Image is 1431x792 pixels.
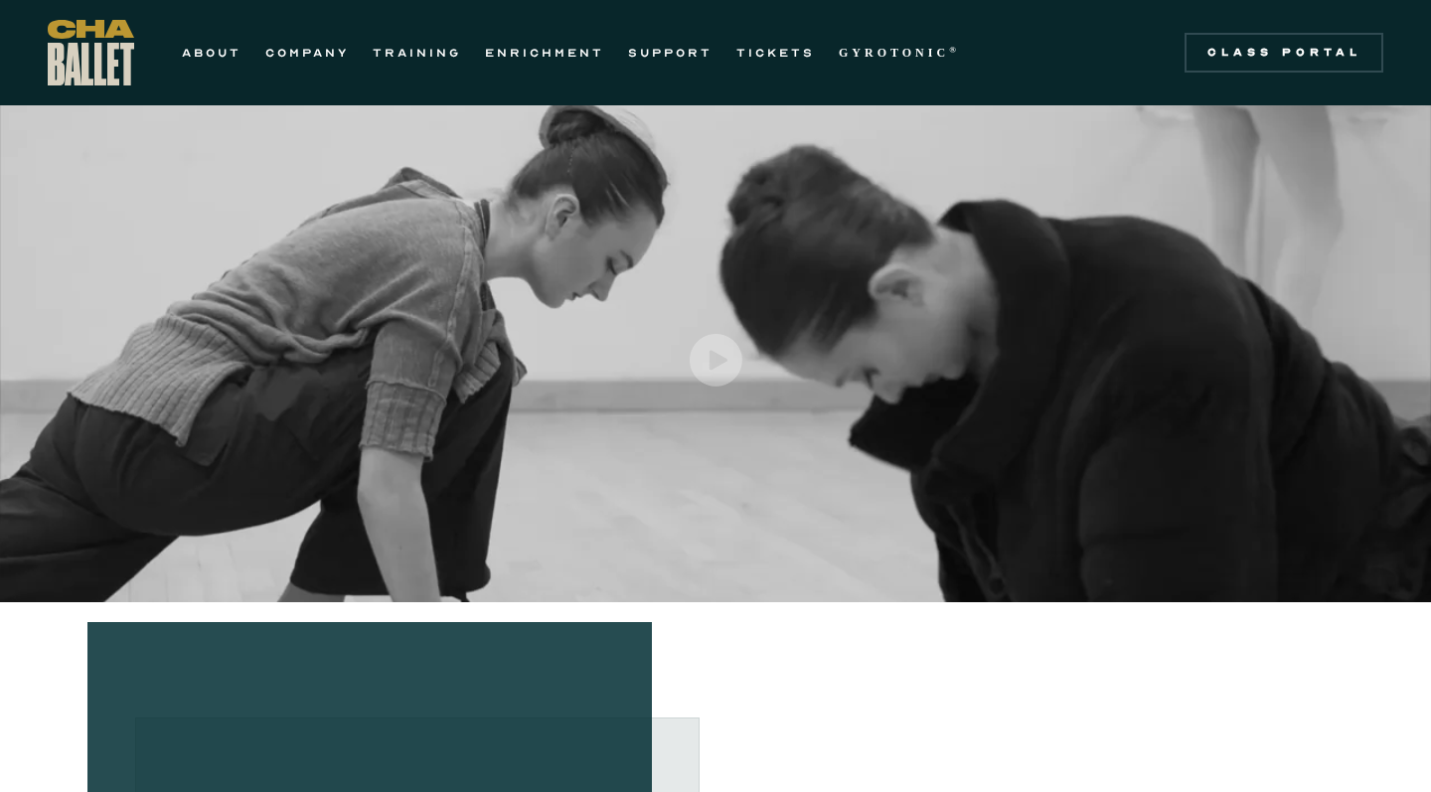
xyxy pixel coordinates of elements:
a: COMPANY [265,41,349,65]
sup: ® [949,45,960,55]
a: SUPPORT [628,41,713,65]
a: home [48,20,134,85]
div: Class Portal [1196,45,1371,61]
a: ABOUT [182,41,241,65]
a: TRAINING [373,41,461,65]
strong: GYROTONIC [839,46,949,60]
a: Class Portal [1185,33,1383,73]
a: ENRICHMENT [485,41,604,65]
a: TICKETS [736,41,815,65]
a: GYROTONIC® [839,41,960,65]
